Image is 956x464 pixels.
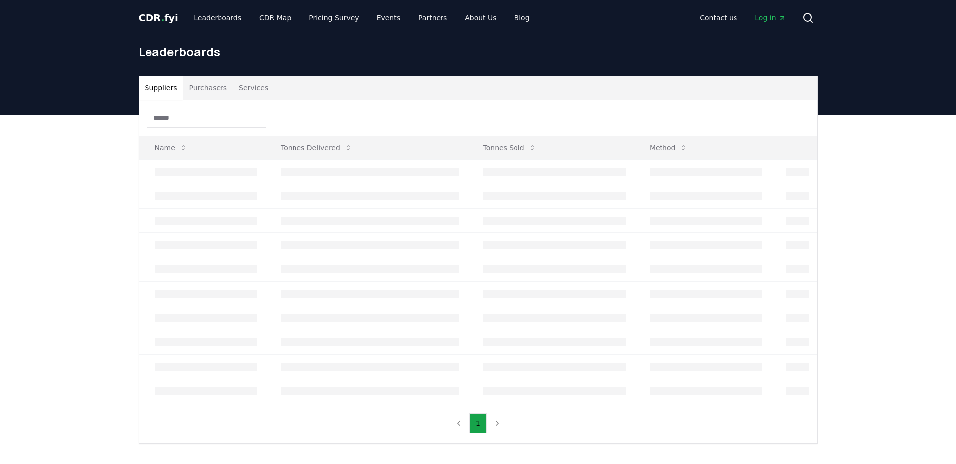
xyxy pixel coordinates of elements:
[147,138,195,157] button: Name
[469,413,487,433] button: 1
[301,9,367,27] a: Pricing Survey
[183,76,233,100] button: Purchasers
[457,9,504,27] a: About Us
[692,9,794,27] nav: Main
[410,9,455,27] a: Partners
[139,11,178,25] a: CDR.fyi
[507,9,538,27] a: Blog
[747,9,794,27] a: Log in
[233,76,274,100] button: Services
[139,12,178,24] span: CDR fyi
[186,9,249,27] a: Leaderboards
[369,9,408,27] a: Events
[692,9,745,27] a: Contact us
[251,9,299,27] a: CDR Map
[273,138,360,157] button: Tonnes Delivered
[186,9,537,27] nav: Main
[755,13,786,23] span: Log in
[139,76,183,100] button: Suppliers
[642,138,696,157] button: Method
[161,12,164,24] span: .
[139,44,818,60] h1: Leaderboards
[475,138,544,157] button: Tonnes Sold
